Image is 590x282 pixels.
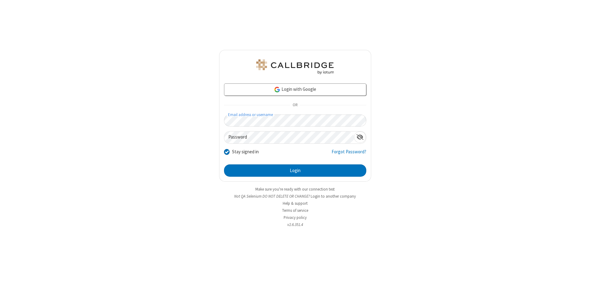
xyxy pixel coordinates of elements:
iframe: Chat [575,266,585,278]
li: v2.6.351.4 [219,222,371,228]
label: Stay signed in [232,148,259,155]
a: Forgot Password? [332,148,366,160]
a: Terms of service [282,208,308,213]
a: Help & support [283,201,308,206]
a: Privacy policy [284,215,307,220]
img: google-icon.png [274,86,281,93]
li: Not QA Selenium DO NOT DELETE OR CHANGE? [219,193,371,199]
a: Login with Google [224,83,366,96]
button: Login [224,164,366,177]
div: Show password [354,131,366,143]
a: Make sure you're ready with our connection test [255,187,335,192]
input: Password [224,131,354,143]
button: Login to another company [311,193,356,199]
span: OR [290,101,300,110]
input: Email address or username [224,115,366,127]
img: QA Selenium DO NOT DELETE OR CHANGE [255,59,335,74]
